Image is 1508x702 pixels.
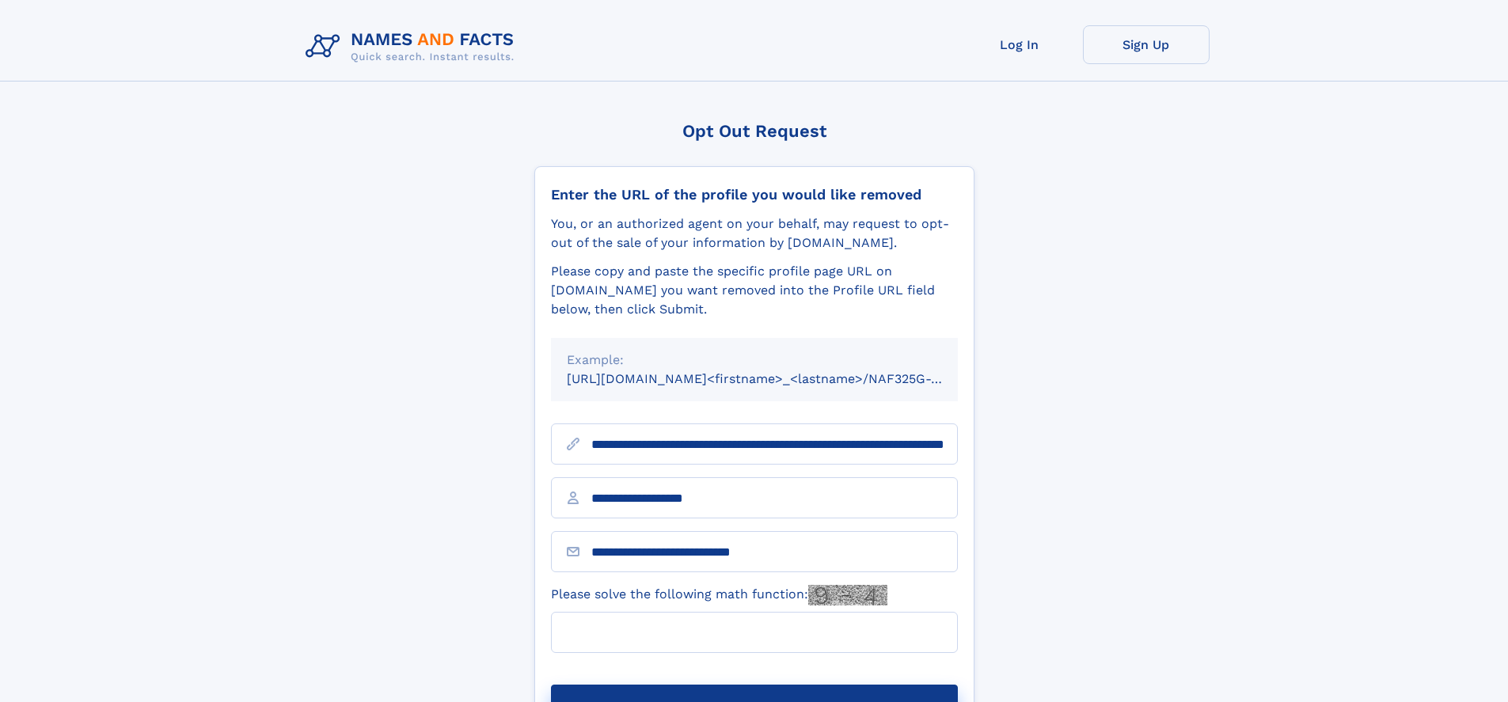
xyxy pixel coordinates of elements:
div: You, or an authorized agent on your behalf, may request to opt-out of the sale of your informatio... [551,214,958,252]
a: Log In [956,25,1083,64]
small: [URL][DOMAIN_NAME]<firstname>_<lastname>/NAF325G-xxxxxxxx [567,371,988,386]
div: Opt Out Request [534,121,974,141]
div: Example: [567,351,942,370]
div: Please copy and paste the specific profile page URL on [DOMAIN_NAME] you want removed into the Pr... [551,262,958,319]
label: Please solve the following math function: [551,585,887,605]
a: Sign Up [1083,25,1210,64]
img: Logo Names and Facts [299,25,527,68]
div: Enter the URL of the profile you would like removed [551,186,958,203]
